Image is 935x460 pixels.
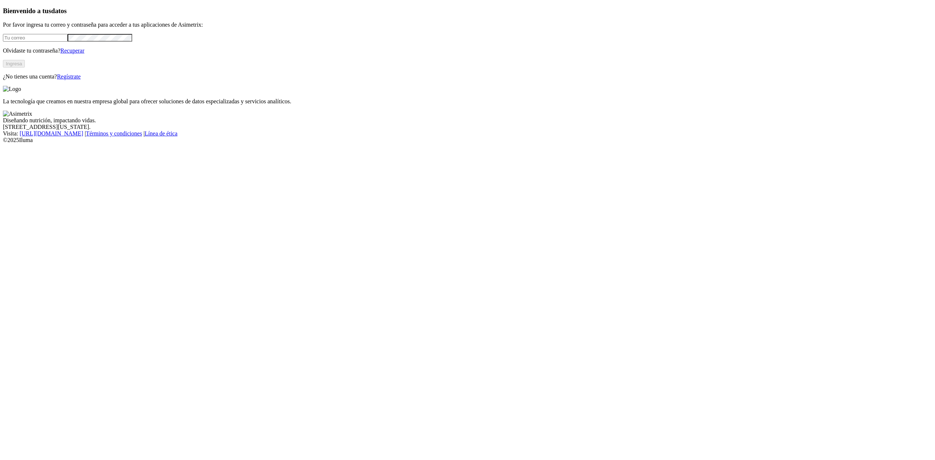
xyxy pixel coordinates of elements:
[3,111,32,117] img: Asimetrix
[3,86,21,92] img: Logo
[3,73,932,80] p: ¿No tienes una cuenta?
[51,7,67,15] span: datos
[3,7,932,15] h3: Bienvenido a tus
[145,130,178,137] a: Línea de ética
[3,137,932,143] div: © 2025 Iluma
[3,117,932,124] div: Diseñando nutrición, impactando vidas.
[3,34,68,42] input: Tu correo
[3,130,932,137] div: Visita : | |
[3,98,932,105] p: La tecnología que creamos en nuestra empresa global para ofrecer soluciones de datos especializad...
[57,73,81,80] a: Regístrate
[3,47,932,54] p: Olvidaste tu contraseña?
[3,124,932,130] div: [STREET_ADDRESS][US_STATE].
[20,130,83,137] a: [URL][DOMAIN_NAME]
[86,130,142,137] a: Términos y condiciones
[60,47,84,54] a: Recuperar
[3,22,932,28] p: Por favor ingresa tu correo y contraseña para acceder a tus aplicaciones de Asimetrix:
[3,60,25,68] button: Ingresa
